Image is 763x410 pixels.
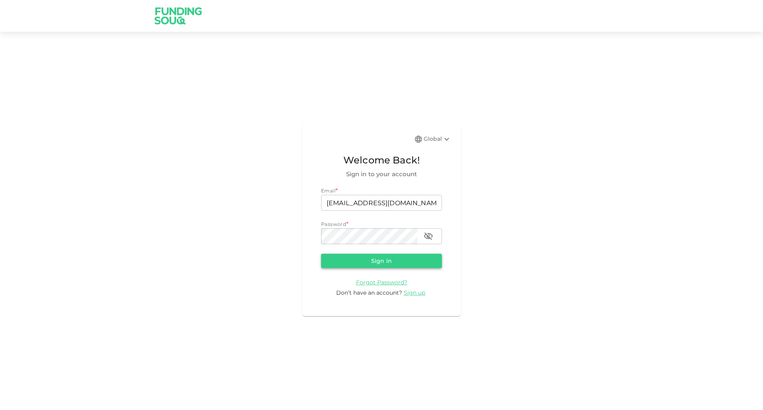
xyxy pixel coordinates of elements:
[336,289,402,296] span: Don’t have an account?
[356,279,407,286] span: Forgot Password?
[321,221,346,227] span: Password
[356,278,407,286] a: Forgot Password?
[321,153,442,168] span: Welcome Back!
[321,169,442,179] span: Sign in to your account
[404,289,425,296] span: Sign up
[321,254,442,268] button: Sign in
[321,195,442,211] input: email
[424,134,451,144] div: Global
[321,188,335,194] span: Email
[321,228,417,244] input: password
